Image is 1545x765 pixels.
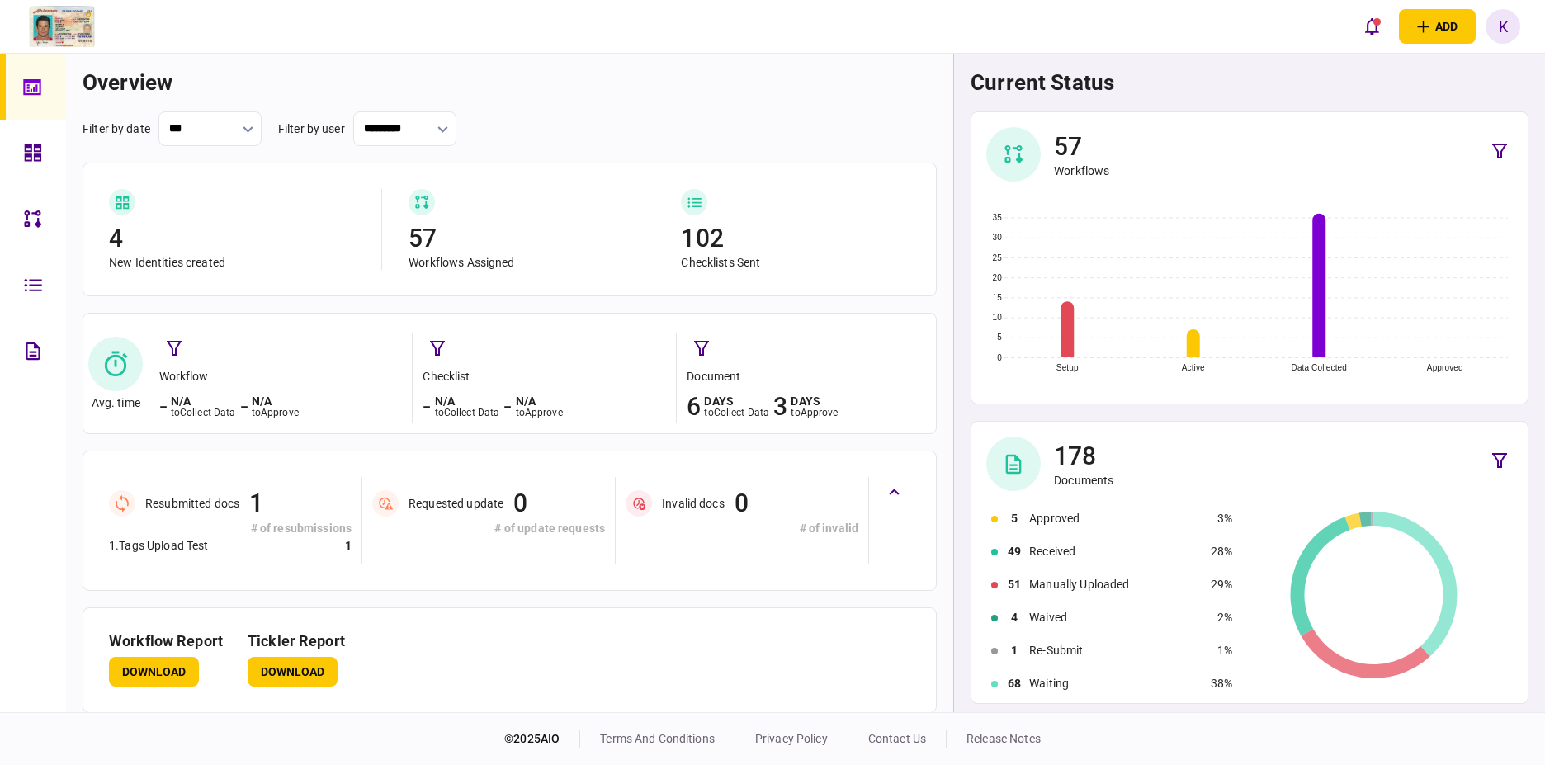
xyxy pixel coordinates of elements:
text: 0 [997,353,1002,362]
div: # of resubmissions [109,520,352,537]
div: to [516,407,563,418]
div: © 2025 AIO [504,730,580,748]
div: New Identities created [109,255,366,270]
div: 4 [109,222,366,255]
button: Download [109,657,199,687]
div: 0 [513,487,527,520]
text: 20 [993,273,1003,282]
text: 5 [997,333,1002,342]
div: 178 [1054,440,1113,473]
a: terms and conditions [600,732,715,745]
div: n/a [435,395,500,407]
div: 6 [687,390,701,423]
text: 15 [993,293,1003,302]
span: approve [801,407,839,418]
div: days [704,395,769,407]
button: Download [248,657,338,687]
text: 35 [993,213,1003,222]
span: collect data [714,407,770,418]
div: Re-Submit [1029,642,1203,659]
div: n/a [252,395,299,407]
div: 5 [1001,510,1028,527]
a: privacy policy [755,732,828,745]
span: approve [261,407,299,418]
div: to [791,407,838,418]
div: 1 [345,537,352,555]
div: # of update requests [372,520,605,537]
div: Workflows [1054,163,1109,178]
h3: Tickler Report [248,634,345,649]
text: Active [1182,363,1205,372]
div: 4 [1001,609,1028,626]
div: Avg. time [92,396,140,410]
div: 57 [1054,130,1109,163]
div: to [704,407,769,418]
div: Received [1029,543,1203,560]
a: release notes [966,732,1041,745]
div: n/a [171,395,236,407]
div: 51 [1001,576,1028,593]
img: client company logo [25,6,97,47]
div: 38% [1211,675,1232,692]
a: contact us [868,732,926,745]
div: 68 [1001,675,1028,692]
div: Documents [1054,473,1113,488]
div: to [435,407,500,418]
div: Waived [1029,609,1203,626]
div: 3% [1211,510,1232,527]
text: 10 [993,313,1003,322]
div: 102 [681,222,910,255]
h1: current status [971,70,1528,95]
div: Approved [1029,510,1203,527]
div: - [503,390,512,423]
div: # of invalid [626,520,858,537]
div: Waiting [1029,675,1203,692]
div: 1 [1001,642,1028,659]
text: Data Collected [1292,363,1347,372]
h3: workflow report [109,634,223,649]
div: 0 [735,487,749,520]
div: Resubmitted docs [145,496,239,511]
span: collect data [180,407,236,418]
div: n/a [516,395,563,407]
div: to [252,407,299,418]
div: 1 [249,487,263,520]
div: Invalid docs [662,496,725,511]
span: collect data [444,407,500,418]
div: - [159,390,168,423]
button: open adding identity options [1399,9,1476,44]
div: to [171,407,236,418]
div: Manually Uploaded [1029,576,1203,593]
div: 1 . Tags Upload Test [109,537,208,555]
div: Workflows Assigned [409,255,638,270]
div: - [423,390,431,423]
div: 57 [409,222,638,255]
text: Approved [1427,363,1463,372]
button: K [1486,9,1520,44]
div: 28% [1211,543,1232,560]
div: Requested update [409,496,503,511]
h1: overview [83,70,937,95]
div: - [240,390,248,423]
div: filter by user [278,120,345,138]
text: 25 [993,253,1003,262]
div: 29% [1211,576,1232,593]
div: days [791,395,838,407]
div: Checklists Sent [681,255,910,270]
button: open notifications list [1354,9,1389,44]
div: document [687,368,932,385]
div: workflow [159,368,404,385]
div: 2% [1211,609,1232,626]
div: 3 [773,390,787,423]
div: 49 [1001,543,1028,560]
div: 1% [1211,642,1232,659]
text: 30 [993,233,1003,242]
div: filter by date [83,120,150,138]
text: Setup [1056,363,1079,372]
div: checklist [423,368,668,385]
span: approve [525,407,563,418]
